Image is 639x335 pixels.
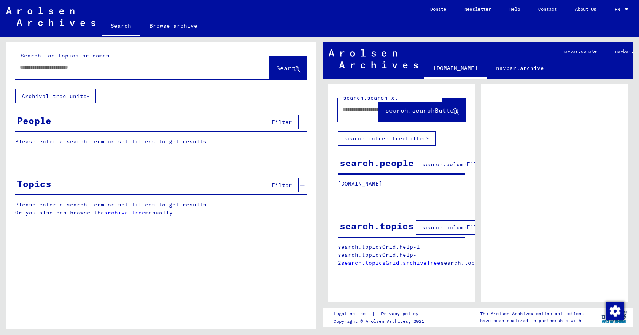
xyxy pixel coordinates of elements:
a: Legal notice [334,310,372,318]
mat-label: Search for topics or names [21,52,110,59]
a: [DOMAIN_NAME] [424,59,487,79]
a: archive tree [104,209,145,216]
p: The Arolsen Archives online collections [480,310,584,317]
div: | [334,310,428,318]
mat-label: search.searchTxt [343,94,398,101]
button: Search [270,56,307,79]
button: search.inTree.treeFilter [338,131,436,146]
p: Please enter a search term or set filters to get results. Or you also can browse the manually. [15,201,307,217]
div: search.topics [340,219,414,233]
a: Search [102,17,140,37]
div: Change consent [606,302,624,320]
div: Topics [17,177,51,191]
span: EN [615,7,623,12]
p: search.topicsGrid.help-1 search.topicsGrid.help-2 search.topicsGrid.manually. [338,243,466,267]
button: search.searchButton [379,98,466,122]
span: search.columnFilter.filter [422,224,511,231]
a: navbar.donate [553,42,606,60]
button: search.columnFilter.filter [416,220,517,235]
button: Filter [265,115,299,129]
div: search.people [340,156,414,170]
button: search.columnFilter.filter [416,157,517,171]
a: navbar.archive [487,59,553,77]
a: Privacy policy [375,310,428,318]
span: Filter [272,182,292,189]
button: Archival tree units [15,89,96,103]
p: Please enter a search term or set filters to get results. [15,138,307,146]
a: search.topicsGrid.archiveTree [341,259,440,266]
p: [DOMAIN_NAME] [338,180,465,188]
img: Arolsen_neg.svg [6,7,95,26]
span: search.columnFilter.filter [422,161,511,168]
div: People [17,114,51,127]
button: Filter [265,178,299,192]
p: have been realized in partnership with [480,317,584,324]
img: Arolsen_neg.svg [329,49,418,68]
span: search.searchButton [385,106,458,114]
img: Change consent [606,302,624,320]
a: Browse archive [140,17,207,35]
span: Filter [272,119,292,125]
p: Copyright © Arolsen Archives, 2021 [334,318,428,325]
span: Search [276,64,299,72]
img: yv_logo.png [600,308,628,327]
